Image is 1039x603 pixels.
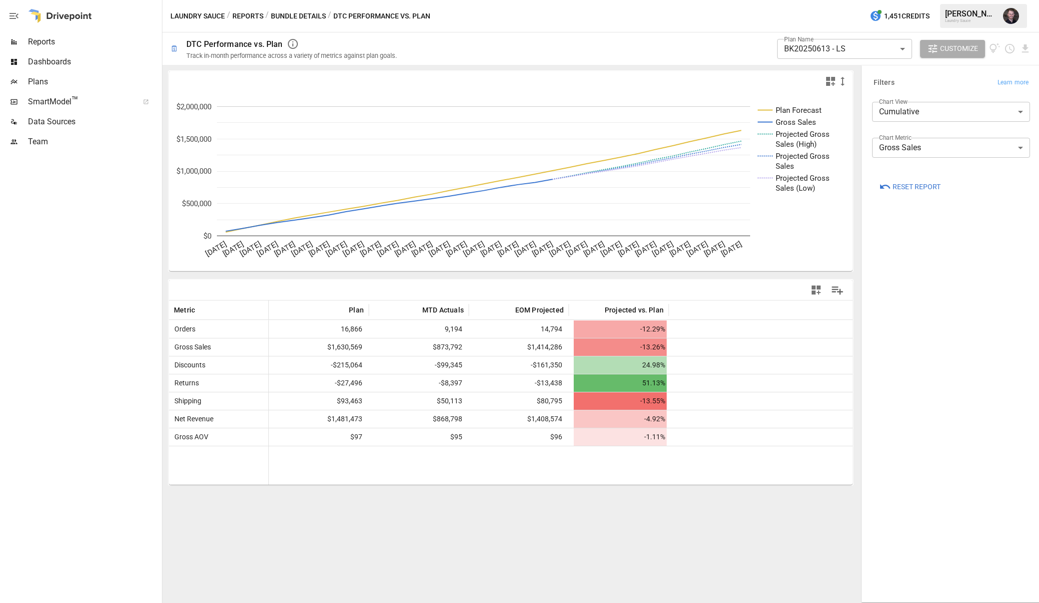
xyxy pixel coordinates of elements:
[777,39,912,59] div: BK20250613 - LS
[221,239,245,258] text: [DATE]
[290,239,314,258] text: [DATE]
[574,374,667,392] span: 51.13%
[776,140,817,149] text: Sales (High)
[945,18,997,23] div: Laundry Sauce
[776,184,815,193] text: Sales (Low)
[574,338,667,356] span: -13.26%
[474,392,564,410] span: $80,795
[328,10,331,22] div: /
[204,239,228,258] text: [DATE]
[174,305,195,315] span: Metric
[28,36,160,48] span: Reports
[872,178,948,196] button: Reset Report
[274,356,364,374] span: -$215,064
[720,239,744,258] text: [DATE]
[826,279,849,301] button: Manage Columns
[685,239,709,258] text: [DATE]
[617,239,641,258] text: [DATE]
[28,136,160,148] span: Team
[776,118,816,127] text: Gross Sales
[307,239,331,258] text: [DATE]
[274,320,364,338] span: 16,866
[474,320,564,338] span: 14,794
[989,40,1001,58] button: View documentation
[238,239,262,258] text: [DATE]
[513,239,537,258] text: [DATE]
[872,102,1030,122] div: Cumulative
[410,239,434,258] text: [DATE]
[374,338,464,356] span: $873,792
[28,76,160,88] span: Plans
[874,77,895,88] h6: Filters
[274,374,364,392] span: -$27,496
[574,392,667,410] span: -13.55%
[71,94,78,107] span: ™
[940,42,978,55] span: Customize
[170,343,211,351] span: Gross Sales
[341,239,365,258] text: [DATE]
[182,199,211,208] text: $500,000
[274,410,364,428] span: $1,481,473
[28,116,160,128] span: Data Sources
[574,320,667,338] span: -12.29%
[274,338,364,356] span: $1,630,569
[866,7,934,25] button: 1,451Credits
[170,10,225,22] button: Laundry Sauce
[203,232,211,241] text: $0
[531,239,555,258] text: [DATE]
[374,374,464,392] span: -$8,397
[668,239,692,258] text: [DATE]
[776,162,794,171] text: Sales
[393,239,417,258] text: [DATE]
[565,239,589,258] text: [DATE]
[170,379,199,387] span: Returns
[376,239,400,258] text: [DATE]
[784,35,814,43] label: Plan Name
[265,10,269,22] div: /
[548,239,572,258] text: [DATE]
[176,167,211,176] text: $1,000,000
[474,338,564,356] span: $1,414,286
[186,39,283,49] div: DTC Performance vs. Plan
[445,239,469,258] text: [DATE]
[374,410,464,428] span: $868,798
[273,239,297,258] text: [DATE]
[427,239,451,258] text: [DATE]
[1020,43,1031,54] button: Download report
[1004,43,1016,54] button: Schedule report
[374,320,464,338] span: 9,194
[170,415,213,423] span: Net Revenue
[256,239,280,258] text: [DATE]
[893,181,941,193] span: Reset Report
[169,91,853,271] svg: A chart.
[474,410,564,428] span: $1,408,574
[359,239,383,258] text: [DATE]
[634,239,658,258] text: [DATE]
[28,56,160,68] span: Dashboards
[651,239,675,258] text: [DATE]
[574,356,667,374] span: 24.98%
[582,239,606,258] text: [DATE]
[324,239,348,258] text: [DATE]
[879,97,908,106] label: Chart View
[176,135,211,144] text: $1,500,000
[1003,8,1019,24] img: Ian Blair
[879,133,912,142] label: Chart Metric
[374,392,464,410] span: $50,113
[462,239,486,258] text: [DATE]
[170,325,195,333] span: Orders
[474,374,564,392] span: -$13,438
[920,40,985,58] button: Customize
[274,392,364,410] span: $93,463
[703,239,727,258] text: [DATE]
[28,96,132,108] span: SmartModel
[515,305,564,315] span: EOM Projected
[998,78,1029,88] span: Learn more
[349,305,364,315] span: Plan
[605,305,664,315] span: Projected vs. Plan
[479,239,503,258] text: [DATE]
[776,130,830,139] text: Projected Gross
[271,10,326,22] button: Bundle Details
[170,397,201,405] span: Shipping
